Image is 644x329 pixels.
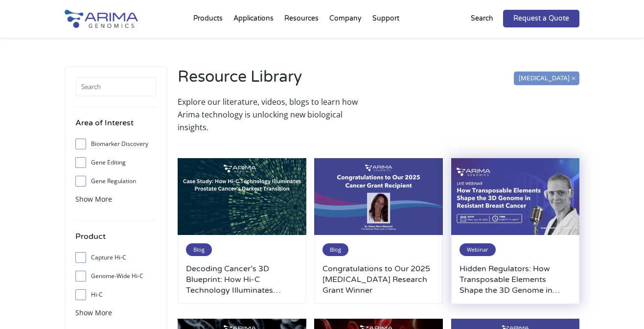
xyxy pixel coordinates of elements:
img: Arima-Genomics-logo [65,10,138,28]
a: Hidden Regulators: How Transposable Elements Shape the 3D Genome in [GEOGRAPHIC_DATA] [MEDICAL_DATA] [460,263,572,296]
input: [MEDICAL_DATA] [514,71,579,85]
a: Request a Quote [503,10,579,27]
span: Show More [75,194,112,204]
label: Genome-Wide Hi-C [75,269,157,283]
img: Use-This-For-Webinar-Images-1-500x300.jpg [451,158,580,235]
span: Webinar [460,243,496,256]
p: Search [471,12,493,25]
label: Gene Editing [75,155,157,170]
label: Capture Hi-C [75,250,157,265]
input: Search [75,77,157,96]
h4: Product [75,230,157,250]
img: genome-assembly-grant-2025-500x300.png [314,158,443,235]
label: Hi-C [75,287,157,302]
a: Congratulations to Our 2025 [MEDICAL_DATA] Research Grant Winner [322,263,435,296]
span: Blog [322,243,348,256]
h2: Resource Library [178,66,374,95]
a: Decoding Cancer’s 3D Blueprint: How Hi-C Technology Illuminates [MEDICAL_DATA] Cancer’s Darkest T... [186,263,298,296]
label: Biomarker Discovery [75,137,157,151]
span: Show More [75,308,112,317]
label: Gene Regulation [75,174,157,188]
img: Arima-March-Blog-Post-Banner-3-500x300.jpg [178,158,306,235]
p: Explore our literature, videos, blogs to learn how Arima technology is unlocking new biological i... [178,95,374,134]
h4: Area of Interest [75,117,157,137]
span: Blog [186,243,212,256]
